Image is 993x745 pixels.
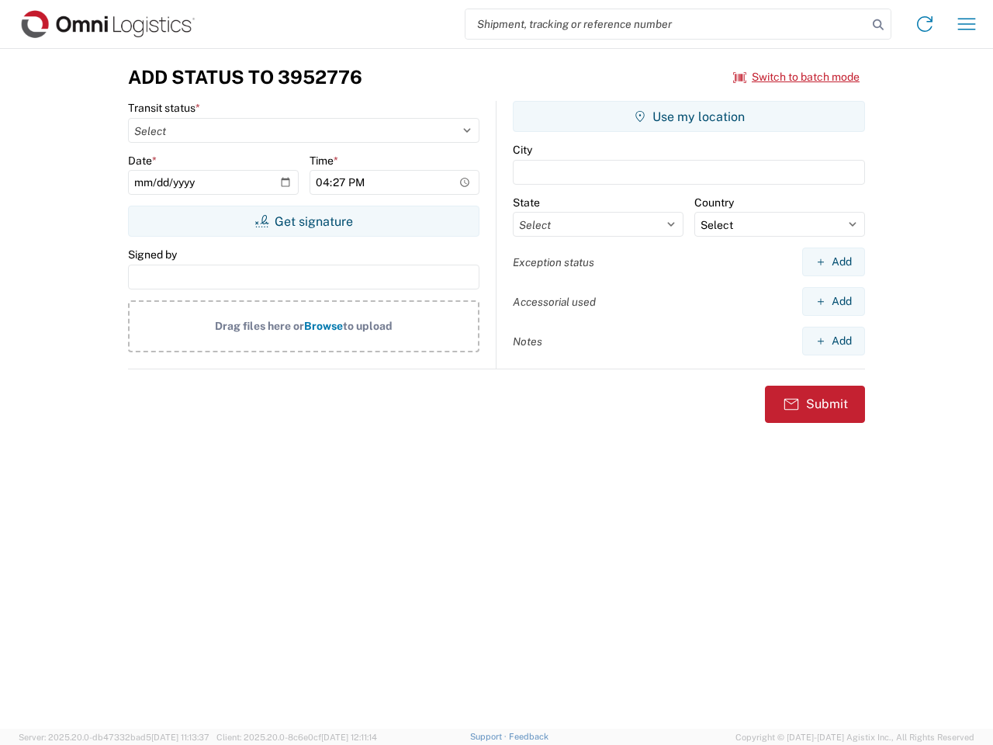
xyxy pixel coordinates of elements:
[802,287,865,316] button: Add
[765,386,865,423] button: Submit
[321,733,377,742] span: [DATE] 12:11:14
[343,320,393,332] span: to upload
[735,730,974,744] span: Copyright © [DATE]-[DATE] Agistix Inc., All Rights Reserved
[128,101,200,115] label: Transit status
[513,334,542,348] label: Notes
[470,732,509,741] a: Support
[19,733,209,742] span: Server: 2025.20.0-db47332bad5
[513,143,532,157] label: City
[128,66,362,88] h3: Add Status to 3952776
[802,248,865,276] button: Add
[513,101,865,132] button: Use my location
[215,320,304,332] span: Drag files here or
[513,196,540,210] label: State
[151,733,209,742] span: [DATE] 11:13:37
[513,255,594,269] label: Exception status
[128,248,177,262] label: Signed by
[513,295,596,309] label: Accessorial used
[509,732,548,741] a: Feedback
[304,320,343,332] span: Browse
[465,9,867,39] input: Shipment, tracking or reference number
[802,327,865,355] button: Add
[733,64,860,90] button: Switch to batch mode
[694,196,734,210] label: Country
[310,154,338,168] label: Time
[128,154,157,168] label: Date
[128,206,479,237] button: Get signature
[216,733,377,742] span: Client: 2025.20.0-8c6e0cf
